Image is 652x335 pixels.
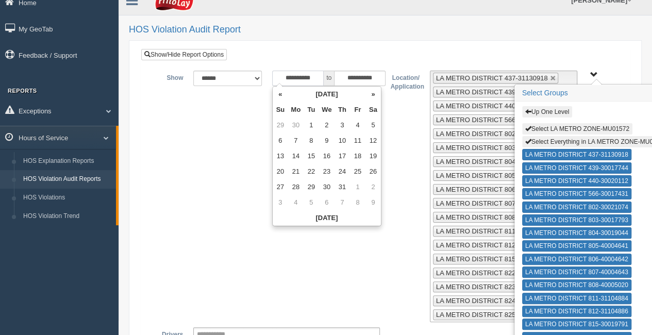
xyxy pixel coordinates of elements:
span: LA METRO DISTRICT 823-30017495 [436,283,548,291]
td: 5 [304,195,319,210]
td: 22 [304,164,319,179]
th: [DATE] [273,210,381,226]
span: LA METRO DISTRICT 808-40005020 [436,213,548,221]
button: LA METRO DISTRICT 806-40004642 [522,254,631,265]
td: 30 [319,179,335,195]
td: 29 [304,179,319,195]
td: 31 [335,179,350,195]
button: LA METRO DISTRICT 805-40004641 [522,240,631,252]
td: 7 [335,195,350,210]
button: LA METRO DISTRICT 802-30021074 [522,202,631,213]
span: LA METRO DISTRICT 815-30019791 [436,255,548,263]
label: Location/ Application [385,71,424,92]
td: 21 [288,164,304,179]
button: LA METRO DISTRICT 815-30019791 [522,319,631,330]
td: 8 [350,195,365,210]
span: LA METRO DISTRICT 807-40004643 [436,199,548,207]
a: HOS Violation Audit Reports [19,170,116,189]
button: LA METRO DISTRICT 811-31104884 [522,293,631,304]
td: 12 [365,133,381,148]
span: LA METRO DISTRICT 804-30019044 [436,158,548,165]
td: 6 [273,133,288,148]
th: « [273,87,288,102]
td: 7 [288,133,304,148]
td: 24 [335,164,350,179]
td: 2 [319,118,335,133]
span: LA METRO DISTRICT 822-31104888 [436,269,548,277]
td: 28 [288,179,304,195]
button: LA METRO DISTRICT 807-40004643 [522,266,631,278]
td: 30 [288,118,304,133]
th: Th [335,102,350,118]
td: 27 [273,179,288,195]
td: 11 [350,133,365,148]
th: Su [273,102,288,118]
td: 10 [335,133,350,148]
span: to [324,71,334,86]
th: Fr [350,102,365,118]
th: [DATE] [288,87,365,102]
td: 2 [365,179,381,195]
td: 8 [304,133,319,148]
td: 4 [350,118,365,133]
th: Sa [365,102,381,118]
td: 6 [319,195,335,210]
button: LA METRO DISTRICT 440-30020112 [522,175,631,187]
td: 13 [273,148,288,164]
th: » [365,87,381,102]
td: 26 [365,164,381,179]
td: 4 [288,195,304,210]
span: LA METRO DISTRICT 805-40004641 [436,172,548,179]
button: Select LA METRO ZONE-MU01572 [522,123,632,135]
a: HOS Violation Trend [19,207,116,226]
span: LA METRO DISTRICT 440-30020112 [436,102,548,110]
th: We [319,102,335,118]
span: LA METRO DISTRICT 825-30017660 [436,311,548,319]
td: 18 [350,148,365,164]
span: LA METRO DISTRICT 437-31130918 [436,74,548,82]
button: LA METRO DISTRICT 566-30017431 [522,188,631,199]
td: 1 [350,179,365,195]
th: Tu [304,102,319,118]
td: 29 [273,118,288,133]
span: LA METRO DISTRICT 811-31104884 [436,227,548,235]
span: LA METRO DISTRICT 824-30019966 [436,297,548,305]
a: HOS Violations [19,189,116,207]
h2: HOS Violation Audit Report [129,25,642,35]
button: LA METRO DISTRICT 812-31104886 [522,306,631,317]
span: LA METRO DISTRICT 812-31104886 [436,241,548,249]
td: 16 [319,148,335,164]
span: LA METRO DISTRICT 803-30017793 [436,144,548,152]
td: 20 [273,164,288,179]
td: 9 [365,195,381,210]
button: Up One Level [522,106,572,118]
button: LA METRO DISTRICT 808-40005020 [522,279,631,291]
td: 1 [304,118,319,133]
label: Show [149,71,188,83]
td: 9 [319,133,335,148]
button: LA METRO DISTRICT 803-30017793 [522,214,631,226]
a: Show/Hide Report Options [141,49,227,60]
td: 14 [288,148,304,164]
span: LA METRO DISTRICT 439-30017744 [436,88,548,96]
td: 17 [335,148,350,164]
td: 23 [319,164,335,179]
td: 25 [350,164,365,179]
span: LA METRO DISTRICT 802-30021074 [436,130,548,138]
td: 3 [273,195,288,210]
button: LA METRO DISTRICT 437-31130918 [522,149,631,160]
a: HOS Explanation Reports [19,152,116,171]
button: LA METRO DISTRICT 804-30019044 [522,227,631,239]
span: LA METRO DISTRICT 566-30017431 [436,116,548,124]
td: 19 [365,148,381,164]
th: Mo [288,102,304,118]
span: LA METRO DISTRICT 806-40004642 [436,186,548,193]
td: 3 [335,118,350,133]
td: 15 [304,148,319,164]
button: LA METRO DISTRICT 439-30017744 [522,162,631,174]
td: 5 [365,118,381,133]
